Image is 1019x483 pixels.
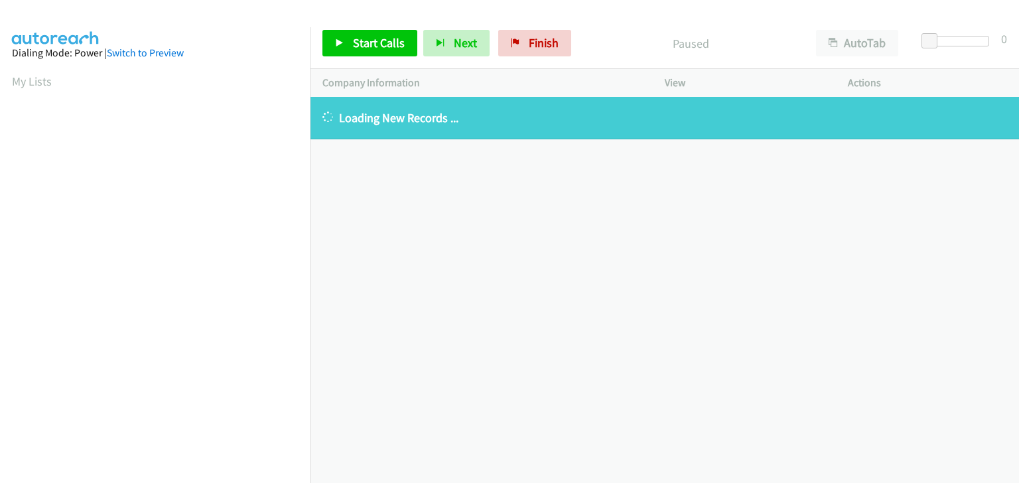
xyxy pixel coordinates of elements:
p: Paused [589,34,792,52]
span: Start Calls [353,35,405,50]
div: Dialing Mode: Power | [12,45,299,61]
p: Actions [848,75,1007,91]
a: Start Calls [322,30,417,56]
button: AutoTab [816,30,898,56]
a: Switch to Preview [107,46,184,59]
a: Finish [498,30,571,56]
p: Company Information [322,75,641,91]
span: Next [454,35,477,50]
div: 0 [1001,30,1007,48]
p: Loading New Records ... [322,109,1007,127]
a: My Lists [12,74,52,89]
p: View [665,75,824,91]
div: Delay between calls (in seconds) [928,36,989,46]
button: Next [423,30,490,56]
span: Finish [529,35,559,50]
